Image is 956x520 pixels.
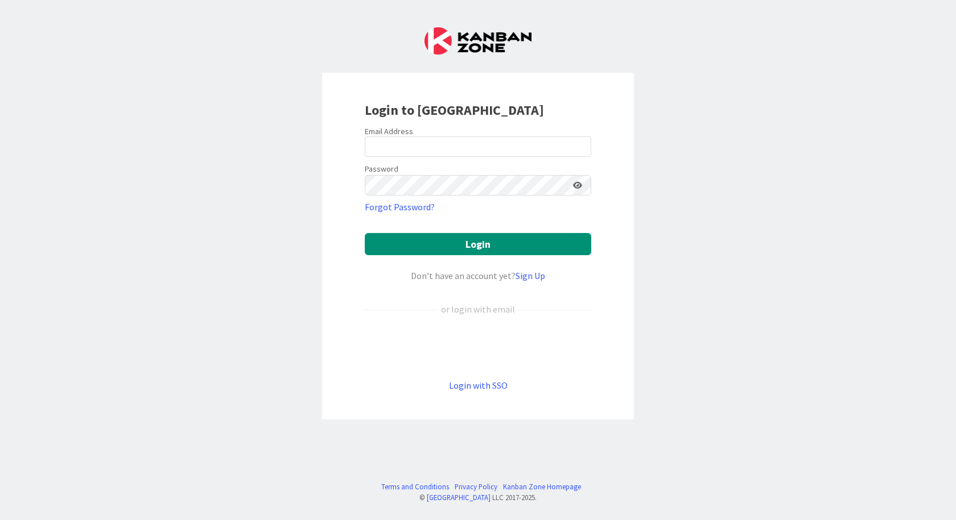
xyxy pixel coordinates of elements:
b: Login to [GEOGRAPHIC_DATA] [365,101,544,119]
a: Kanban Zone Homepage [503,481,581,492]
label: Password [365,163,398,175]
div: or login with email [438,302,518,316]
a: Login with SSO [449,380,508,391]
iframe: Sign in with Google Button [359,335,597,360]
a: Forgot Password? [365,200,435,214]
div: © LLC 2017- 2025 . [376,492,581,503]
label: Email Address [365,126,413,136]
a: Privacy Policy [455,481,497,492]
div: Don’t have an account yet? [365,269,591,282]
a: Terms and Conditions [381,481,449,492]
a: [GEOGRAPHIC_DATA] [427,493,491,502]
img: Kanban Zone [425,27,531,55]
button: Login [365,233,591,255]
a: Sign Up [516,270,545,281]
